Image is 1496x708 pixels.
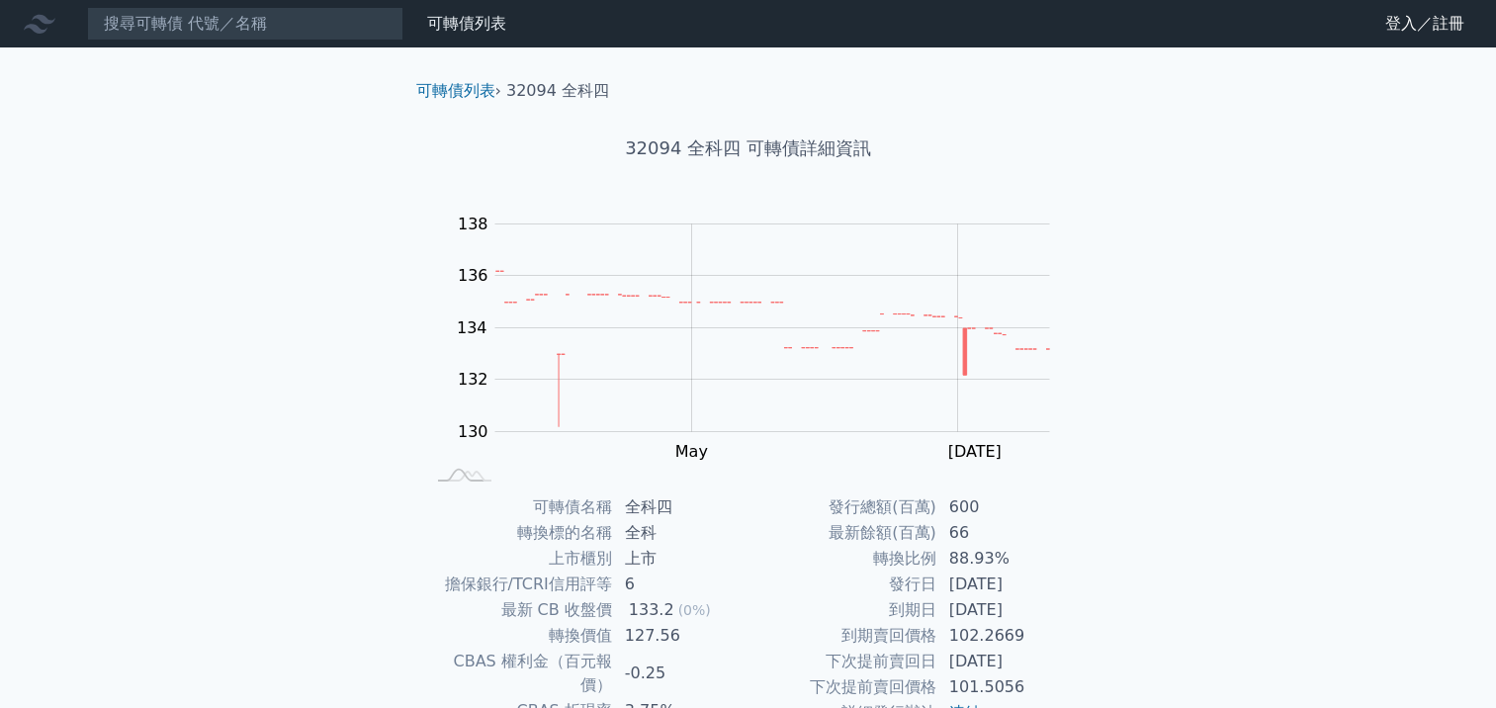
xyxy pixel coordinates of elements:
input: 搜尋可轉債 代號／名稱 [87,7,403,41]
a: 可轉債列表 [427,14,506,33]
tspan: [DATE] [948,442,1002,461]
a: 可轉債列表 [416,81,495,100]
td: 上市 [613,546,748,572]
td: [DATE] [937,597,1073,623]
td: -0.25 [613,649,748,698]
td: 102.2669 [937,623,1073,649]
td: 88.93% [937,546,1073,572]
td: 最新 CB 收盤價 [424,597,613,623]
td: 轉換價值 [424,623,613,649]
li: 32094 全科四 [506,79,609,103]
td: 最新餘額(百萬) [748,520,937,546]
td: 下次提前賣回日 [748,649,937,674]
tspan: 134 [457,318,487,337]
tspan: May [675,442,708,461]
li: › [416,79,501,103]
tspan: 136 [458,266,488,285]
td: 轉換比例 [748,546,937,572]
td: 發行日 [748,572,937,597]
td: 發行總額(百萬) [748,494,937,520]
td: 600 [937,494,1073,520]
g: Chart [446,215,1079,461]
tspan: 130 [458,422,488,441]
td: 全科四 [613,494,748,520]
td: 127.56 [613,623,748,649]
td: 擔保銀行/TCRI信用評等 [424,572,613,597]
g: Series [495,271,1049,427]
td: 66 [937,520,1073,546]
td: 可轉債名稱 [424,494,613,520]
tspan: 138 [458,215,488,233]
h1: 32094 全科四 可轉債詳細資訊 [400,134,1097,162]
div: 133.2 [625,598,678,622]
tspan: 132 [458,370,488,389]
td: 全科 [613,520,748,546]
td: 下次提前賣回價格 [748,674,937,700]
td: 101.5056 [937,674,1073,700]
td: CBAS 權利金（百元報價） [424,649,613,698]
td: 轉換標的名稱 [424,520,613,546]
span: (0%) [678,602,711,618]
td: [DATE] [937,572,1073,597]
td: 上市櫃別 [424,546,613,572]
td: 到期賣回價格 [748,623,937,649]
td: 6 [613,572,748,597]
td: 到期日 [748,597,937,623]
a: 登入／註冊 [1369,8,1480,40]
td: [DATE] [937,649,1073,674]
